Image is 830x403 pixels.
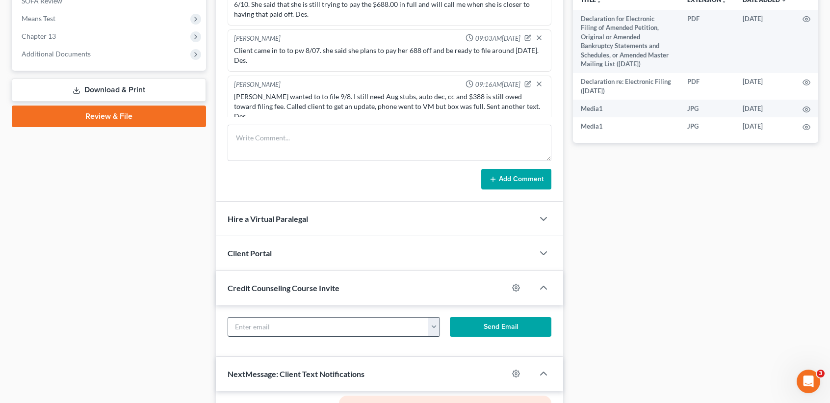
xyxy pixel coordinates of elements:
span: Means Test [22,14,55,23]
td: Media1 [573,117,679,135]
td: Declaration re: Electronic Filing ([DATE]) [573,73,679,100]
td: [DATE] [735,10,795,73]
span: Credit Counseling Course Invite [228,283,339,293]
button: Send Email [450,317,551,337]
div: [PERSON_NAME] [234,80,281,90]
td: PDF [679,73,735,100]
span: Additional Documents [22,50,91,58]
td: JPG [679,100,735,117]
td: [DATE] [735,117,795,135]
div: [PERSON_NAME] [234,34,281,44]
div: [PERSON_NAME] wanted to to file 9/8. I still need Aug stubs, auto dec, cc and $388 is still owed ... [234,92,545,121]
button: Add Comment [481,169,551,189]
td: [DATE] [735,100,795,117]
td: PDF [679,10,735,73]
a: Review & File [12,106,206,127]
span: 09:16AM[DATE] [475,80,520,89]
div: Client came in to to pw 8/07. she said she plans to pay her 688 off and be ready to file around [... [234,46,545,65]
span: Chapter 13 [22,32,56,40]
span: 09:03AM[DATE] [475,34,520,43]
span: Client Portal [228,248,272,258]
td: Media1 [573,100,679,117]
a: Download & Print [12,79,206,102]
input: Enter email [228,318,428,336]
td: JPG [679,117,735,135]
td: Declaration for Electronic Filing of Amended Petition, Original or Amended Bankruptcy Statements ... [573,10,679,73]
span: NextMessage: Client Text Notifications [228,369,364,378]
td: [DATE] [735,73,795,100]
iframe: Intercom live chat [797,370,820,393]
span: 3 [817,370,825,377]
span: Hire a Virtual Paralegal [228,214,308,223]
